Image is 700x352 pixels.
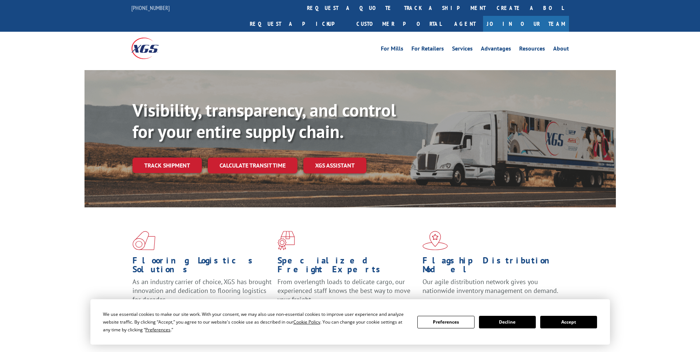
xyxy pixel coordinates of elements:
b: Visibility, transparency, and control for your entire supply chain. [132,99,396,143]
button: Preferences [417,316,474,328]
img: xgs-icon-flagship-distribution-model-red [423,231,448,250]
button: Decline [479,316,536,328]
a: [PHONE_NUMBER] [131,4,170,11]
img: xgs-icon-focused-on-flooring-red [277,231,295,250]
span: Our agile distribution network gives you nationwide inventory management on demand. [423,277,558,295]
a: About [553,46,569,54]
a: Resources [519,46,545,54]
h1: Flagship Distribution Model [423,256,562,277]
a: Calculate transit time [208,158,297,173]
div: Cookie Consent Prompt [90,299,610,345]
a: Advantages [481,46,511,54]
a: For Mills [381,46,403,54]
div: We use essential cookies to make our site work. With your consent, we may also use non-essential ... [103,310,408,334]
a: Join Our Team [483,16,569,32]
a: Agent [447,16,483,32]
a: XGS ASSISTANT [303,158,366,173]
a: For Retailers [411,46,444,54]
p: From overlength loads to delicate cargo, our experienced staff knows the best way to move your fr... [277,277,417,310]
a: Customer Portal [351,16,447,32]
a: Services [452,46,473,54]
h1: Flooring Logistics Solutions [132,256,272,277]
h1: Specialized Freight Experts [277,256,417,277]
span: As an industry carrier of choice, XGS has brought innovation and dedication to flooring logistics... [132,277,272,304]
button: Accept [540,316,597,328]
span: Cookie Policy [293,319,320,325]
a: Track shipment [132,158,202,173]
span: Preferences [145,327,170,333]
img: xgs-icon-total-supply-chain-intelligence-red [132,231,155,250]
a: Request a pickup [244,16,351,32]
